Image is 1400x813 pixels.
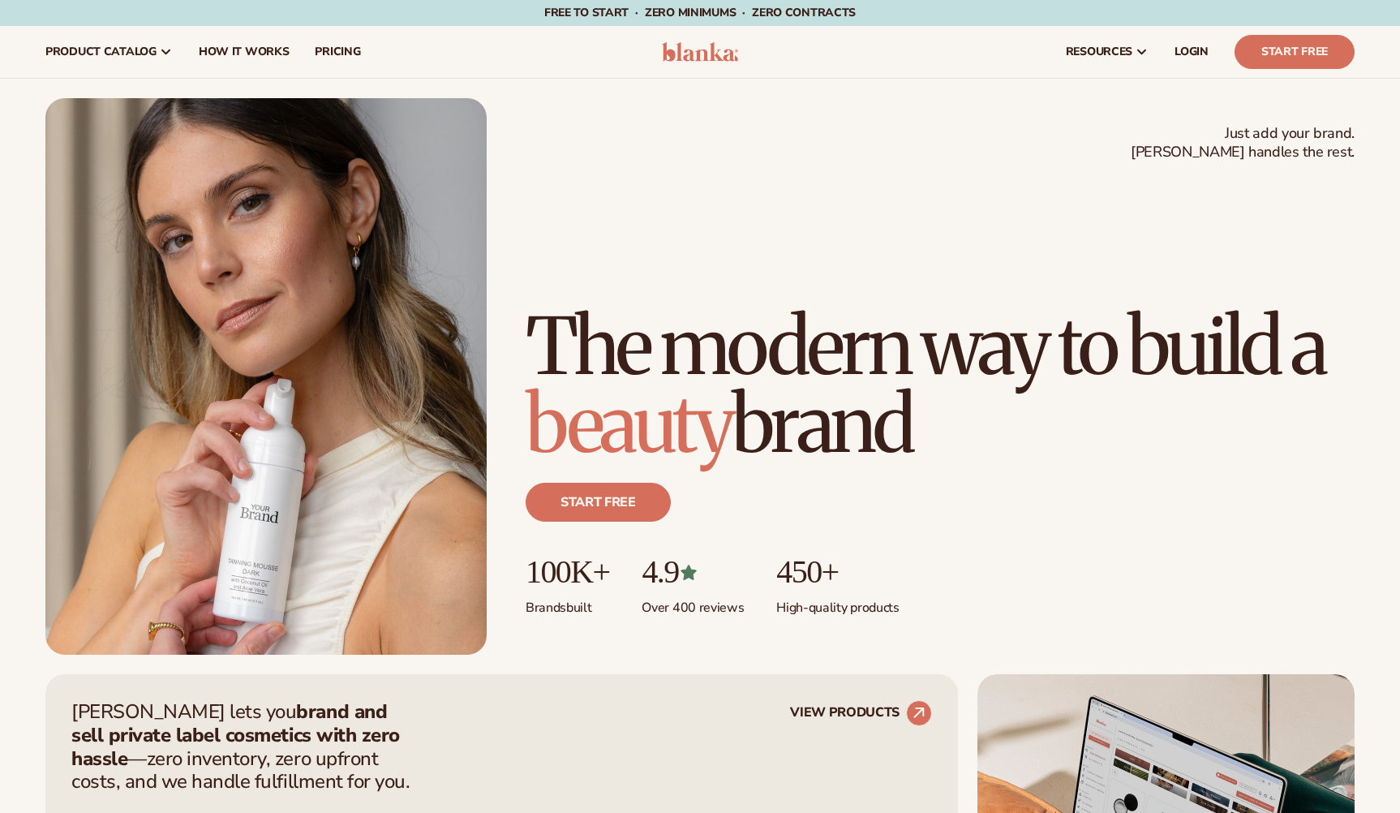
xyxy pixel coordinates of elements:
[662,42,739,62] img: logo
[526,308,1355,463] h1: The modern way to build a brand
[45,45,157,58] span: product catalog
[1053,26,1162,78] a: resources
[776,590,899,617] p: High-quality products
[1162,26,1222,78] a: LOGIN
[526,590,609,617] p: Brands built
[32,26,186,78] a: product catalog
[544,5,856,20] span: Free to start · ZERO minimums · ZERO contracts
[790,700,932,726] a: VIEW PRODUCTS
[186,26,303,78] a: How It Works
[1235,35,1355,69] a: Start Free
[315,45,360,58] span: pricing
[1131,124,1355,162] span: Just add your brand. [PERSON_NAME] handles the rest.
[642,590,744,617] p: Over 400 reviews
[642,554,744,590] p: 4.9
[526,376,732,473] span: beauty
[45,98,487,655] img: Female holding tanning mousse.
[71,699,400,772] strong: brand and sell private label cosmetics with zero hassle
[1066,45,1132,58] span: resources
[526,554,609,590] p: 100K+
[526,483,671,522] a: Start free
[1175,45,1209,58] span: LOGIN
[776,554,899,590] p: 450+
[199,45,290,58] span: How It Works
[302,26,373,78] a: pricing
[71,700,420,794] p: [PERSON_NAME] lets you —zero inventory, zero upfront costs, and we handle fulfillment for you.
